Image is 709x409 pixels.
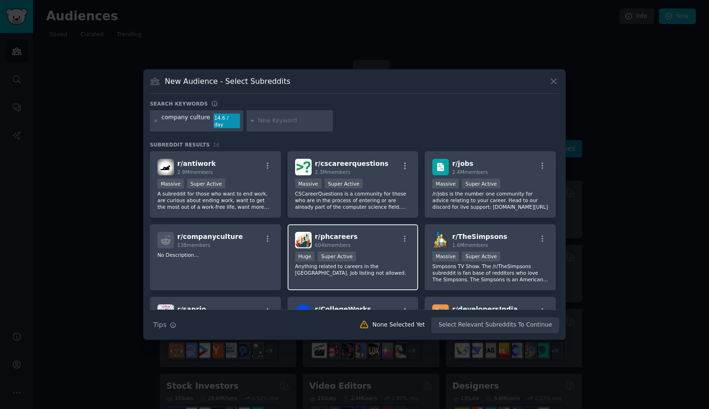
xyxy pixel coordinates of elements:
div: Huge [295,252,315,262]
span: 2.4M members [452,169,488,175]
span: r/ phcareers [315,233,358,240]
img: cscareerquestions [295,159,312,175]
div: Massive [432,179,459,188]
span: 1.6M members [452,242,488,248]
span: r/ antiwork [177,160,216,167]
span: 604k members [315,242,351,248]
span: r/ developersIndia [452,305,518,313]
img: developersIndia [432,304,449,321]
span: r/ sanrio [177,305,206,313]
h3: New Audience - Select Subreddits [165,76,290,86]
p: A subreddit for those who want to end work, are curious about ending work, want to get the most o... [157,190,273,210]
p: /r/jobs is the number one community for advice relating to your career. Head to our discord for l... [432,190,548,210]
div: Massive [295,179,322,188]
div: Super Active [462,252,500,262]
img: jobs [432,159,449,175]
span: Tips [153,320,166,330]
div: Super Active [187,179,225,188]
img: antiwork [157,159,174,175]
button: Tips [150,317,180,333]
span: 138 members [177,242,210,248]
div: Super Active [325,179,363,188]
div: 14.6 / day [214,114,240,129]
h3: Search keywords [150,100,208,107]
span: Subreddit Results [150,141,210,148]
img: CollegeWorks [295,304,312,321]
span: r/ TheSimpsons [452,233,507,240]
p: Anything related to careers in the [GEOGRAPHIC_DATA]. Job listing not allowed. [295,263,411,276]
div: Super Active [318,252,356,262]
span: r/ companyculture [177,233,243,240]
img: TheSimpsons [432,232,449,248]
span: r/ jobs [452,160,473,167]
img: phcareers [295,232,312,248]
input: New Keyword [258,117,330,125]
span: 2.9M members [177,169,213,175]
p: No Description... [157,252,273,258]
div: None Selected Yet [372,321,425,329]
p: CSCareerQuestions is a community for those who are in the process of entering or are already part... [295,190,411,210]
img: sanrio [157,304,174,321]
span: r/ cscareerquestions [315,160,388,167]
div: Massive [432,252,459,262]
span: 2.3M members [315,169,351,175]
div: Massive [157,179,184,188]
span: 16 [213,142,220,147]
div: company culture [162,114,210,129]
div: Super Active [462,179,500,188]
span: r/ CollegeWorks [315,305,371,313]
p: Simpsons TV Show. The /r/TheSimpsons subreddit is fan base of redditors who love The Simpsons. Th... [432,263,548,283]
